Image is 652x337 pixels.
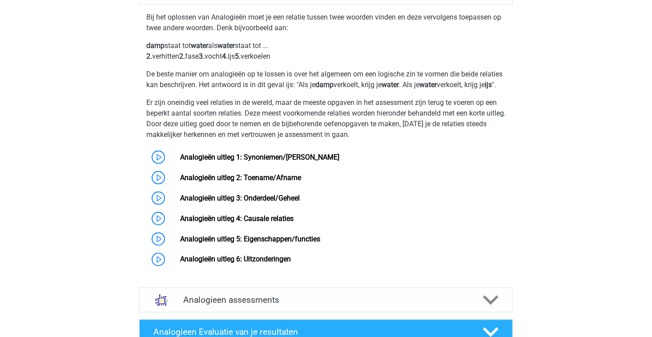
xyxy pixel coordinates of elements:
[180,255,291,264] a: Analogieën uitleg 6: Uitzonderingen
[180,194,300,202] a: Analogieën uitleg 3: Onderdeel/Geheel
[183,295,469,305] h4: Analogieen assessments
[146,69,506,90] p: De beste manier om analogieën op te lossen is over het algemeen om een logische zin te vormen die...
[199,52,205,60] b: 3.
[191,41,208,50] b: water
[146,97,506,140] p: Er zijn oneindig veel relaties in de wereld, maar de meeste opgaven in het assessment zijn terug ...
[146,40,506,62] p: staat tot als staat tot ... verhitten fase vocht ijs verkoelen
[235,52,241,60] b: 5.
[217,41,235,50] b: water
[180,214,294,223] a: Analogieën uitleg 4: Causale relaties
[180,153,339,161] a: Analogieën uitleg 1: Synoniemen/[PERSON_NAME]
[419,80,437,89] b: water
[180,235,320,243] a: Analogieën uitleg 5: Eigenschappen/functies
[150,289,173,312] img: analogieen assessments
[179,52,185,60] b: 2.
[315,80,334,89] b: damp
[146,52,152,60] b: 2.
[136,288,516,313] a: assessments Analogieen assessments
[180,173,301,182] a: Analogieën uitleg 2: Toename/Afname
[382,80,399,89] b: water
[146,41,165,50] b: damp
[146,12,506,33] p: Bij het oplossen van Analogieën moet je een relatie tussen twee woorden vinden en deze vervolgens...
[485,80,492,89] b: ijs
[222,52,228,60] b: 4.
